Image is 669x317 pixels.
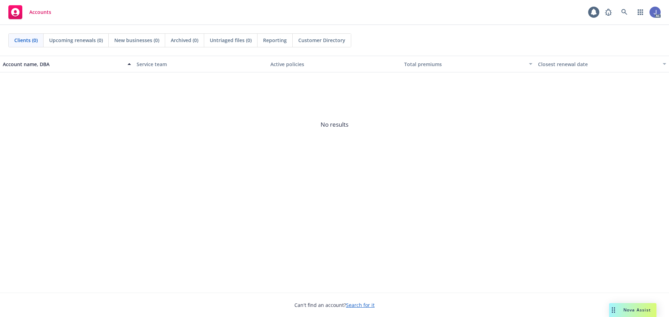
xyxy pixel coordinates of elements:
[6,2,54,22] a: Accounts
[617,5,631,19] a: Search
[134,56,268,72] button: Service team
[346,302,375,308] a: Search for it
[263,37,287,44] span: Reporting
[29,9,51,15] span: Accounts
[601,5,615,19] a: Report a Bug
[268,56,401,72] button: Active policies
[210,37,252,44] span: Untriaged files (0)
[401,56,535,72] button: Total premiums
[538,61,659,68] div: Closest renewal date
[609,303,618,317] div: Drag to move
[114,37,159,44] span: New businesses (0)
[294,301,375,309] span: Can't find an account?
[3,61,123,68] div: Account name, DBA
[623,307,651,313] span: Nova Assist
[609,303,656,317] button: Nova Assist
[14,37,38,44] span: Clients (0)
[535,56,669,72] button: Closest renewal date
[298,37,345,44] span: Customer Directory
[137,61,265,68] div: Service team
[171,37,198,44] span: Archived (0)
[649,7,661,18] img: photo
[404,61,525,68] div: Total premiums
[49,37,103,44] span: Upcoming renewals (0)
[270,61,399,68] div: Active policies
[633,5,647,19] a: Switch app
